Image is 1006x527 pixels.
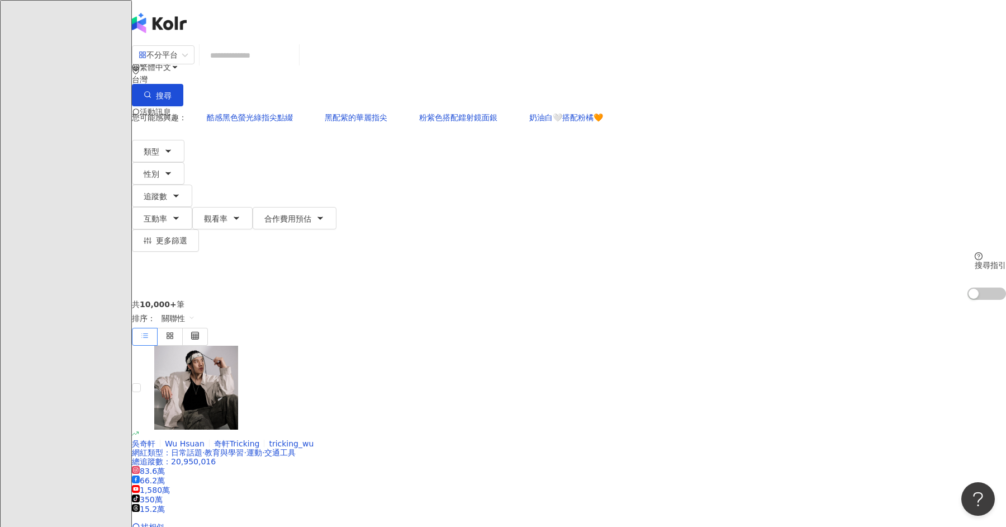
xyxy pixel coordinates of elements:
div: 台灣 [132,75,1006,84]
span: · [202,448,205,457]
span: appstore [139,51,146,59]
span: 奇軒Tricking [214,439,260,448]
span: 觀看率 [204,214,227,223]
div: 搜尋指引 [975,261,1006,270]
button: 觀看率 [192,207,253,229]
span: 83.6萬 [132,467,165,476]
button: 性別 [132,162,184,185]
span: 日常話題 [171,448,202,457]
span: 活動訊息 [140,107,171,116]
span: 合作費用預估 [264,214,311,223]
span: 教育與學習 [205,448,244,457]
span: 更多篩選 [156,236,187,245]
span: · [262,448,264,457]
span: environment [132,67,140,74]
iframe: Help Scout Beacon - Open [961,482,995,516]
span: 運動 [246,448,262,457]
button: 追蹤數 [132,185,192,207]
img: KOL Avatar [154,346,238,430]
span: 搜尋 [156,91,172,100]
span: tricking_wu [269,439,314,448]
button: 黑配紫的華麗指尖 [313,106,399,129]
button: 粉紫色搭配鐳射鏡面銀 [407,106,509,129]
span: 互動率 [144,214,167,223]
span: 66.2萬 [132,476,165,485]
span: 15.2萬 [132,505,165,514]
img: logo [132,13,187,33]
div: 不分平台 [139,46,178,64]
span: 您可能感興趣： [132,113,187,122]
span: 黑配紫的華麗指尖 [325,113,387,122]
span: 350萬 [132,495,163,504]
span: 酷感黑色螢光綠指尖點綴 [207,113,293,122]
button: 搜尋 [132,84,183,106]
span: 粉紫色搭配鐳射鏡面銀 [419,113,497,122]
span: 關聯性 [162,309,195,327]
span: Wu Hsuan [165,439,205,448]
button: 奶油白🤍搭配粉橘🧡 [518,106,615,129]
span: 類型 [144,147,159,156]
button: 合作費用預估 [253,207,336,229]
span: 追蹤數 [144,192,167,201]
span: 交通工具 [264,448,296,457]
div: 網紅類型 ： [132,448,1006,457]
span: 10,000+ [140,300,177,309]
span: 吳奇軒 [132,439,155,448]
div: 排序： [132,309,1006,328]
span: question-circle [975,252,983,260]
div: 共 筆 [132,300,1006,309]
span: 奶油白🤍搭配粉橘🧡 [529,113,603,122]
button: 酷感黑色螢光綠指尖點綴 [195,106,305,129]
button: 更多篩選 [132,229,199,252]
button: 互動率 [132,207,192,229]
span: 1,580萬 [132,486,170,495]
span: 性別 [144,170,159,178]
span: · [244,448,246,457]
div: 總追蹤數 ： 20,950,016 [132,457,1006,466]
button: 類型 [132,140,184,162]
